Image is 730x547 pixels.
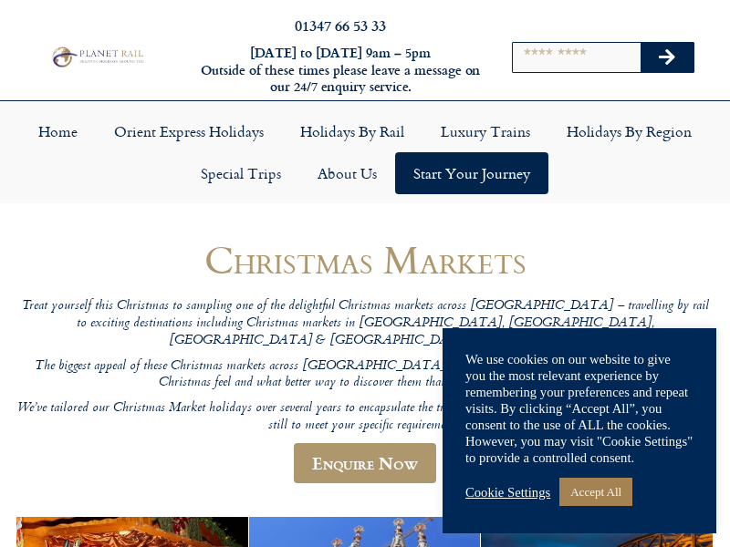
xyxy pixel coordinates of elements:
[9,110,721,194] nav: Menu
[548,110,710,152] a: Holidays by Region
[48,45,146,68] img: Planet Rail Train Holidays Logo
[16,358,714,392] p: The biggest appeal of these Christmas markets across [GEOGRAPHIC_DATA] is that they capture and c...
[641,43,693,72] button: Search
[294,443,436,483] a: Enquire Now
[422,110,548,152] a: Luxury Trains
[465,351,693,466] div: We use cookies on our website to give you the most relevant experience by remembering your prefer...
[295,15,386,36] a: 01347 66 53 33
[16,298,714,349] p: Treat yourself this Christmas to sampling one of the delightful Christmas markets across [GEOGRAP...
[16,400,714,434] p: We’ve tailored our Christmas Market holidays over several years to encapsulate the true spirit of...
[395,152,548,194] a: Start your Journey
[465,484,550,501] a: Cookie Settings
[559,478,632,506] a: Accept All
[282,110,422,152] a: Holidays by Rail
[96,110,282,152] a: Orient Express Holidays
[199,45,482,96] h6: [DATE] to [DATE] 9am – 5pm Outside of these times please leave a message on our 24/7 enquiry serv...
[182,152,299,194] a: Special Trips
[20,110,96,152] a: Home
[299,152,395,194] a: About Us
[16,238,714,281] h1: Christmas Markets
